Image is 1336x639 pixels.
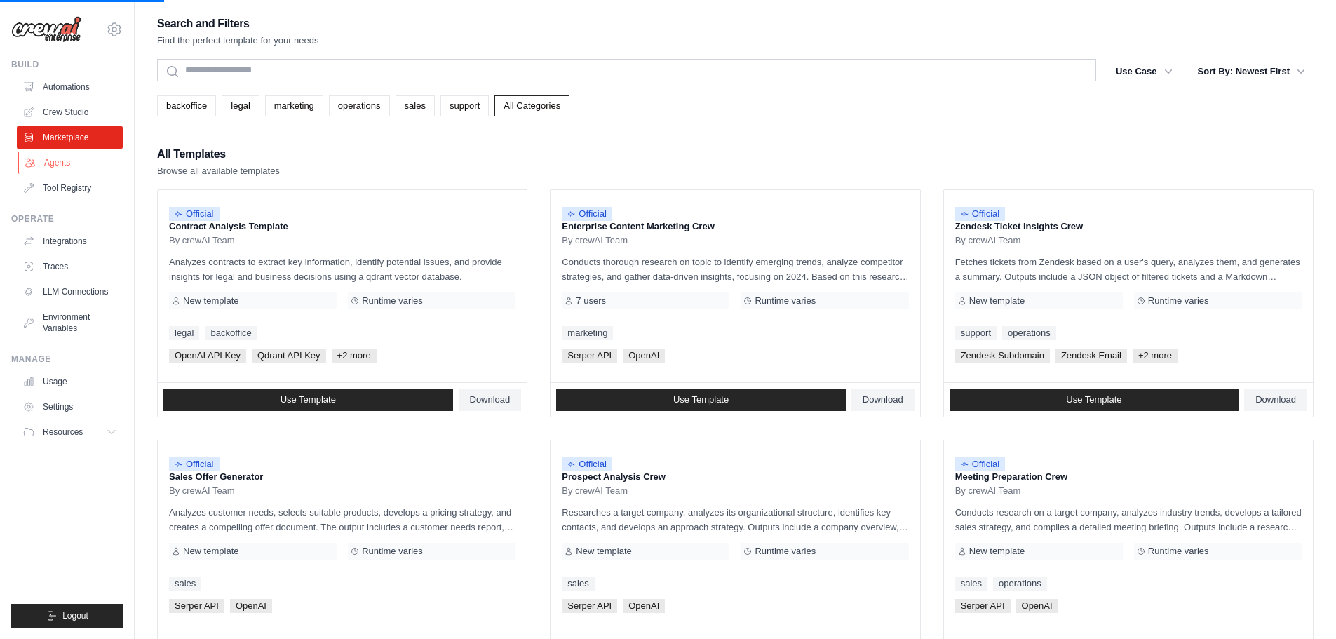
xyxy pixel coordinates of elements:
[562,505,908,534] p: Researches a target company, analyzes its organizational structure, identifies key contacts, and ...
[851,389,915,411] a: Download
[955,255,1302,284] p: Fetches tickets from Zendesk based on a user's query, analyzes them, and generates a summary. Out...
[169,222,515,232] p: Contract Analysis Template
[623,349,665,363] span: OpenAI
[863,394,903,405] span: Download
[169,472,515,483] p: Sales Offer Generator
[955,505,1302,534] p: Conducts research on a target company, analyzes industry trends, develops a tailored sales strate...
[183,295,238,307] span: New template
[955,222,1302,232] p: Zendesk Ticket Insights Crew
[1255,394,1296,405] span: Download
[17,421,123,443] button: Resources
[157,95,216,116] a: backoffice
[329,95,390,116] a: operations
[562,235,628,246] span: By crewAI Team
[362,546,423,557] span: Runtime varies
[362,295,423,307] span: Runtime varies
[17,126,123,149] a: Marketplace
[1066,394,1121,405] span: Use Template
[17,306,123,339] a: Environment Variables
[169,505,515,534] p: Analyzes customer needs, selects suitable products, develops a pricing strategy, and creates a co...
[1002,326,1056,340] a: operations
[11,604,123,628] button: Logout
[1016,599,1058,613] span: OpenAI
[17,101,123,123] a: Crew Studio
[1244,389,1307,411] a: Download
[955,457,1006,471] span: Official
[562,222,908,232] p: Enterprise Content Marketing Crew
[222,95,259,116] a: legal
[1148,546,1209,557] span: Runtime varies
[1055,349,1127,363] span: Zendesk Email
[17,177,123,199] a: Tool Registry
[1189,59,1314,84] button: Sort By: Newest First
[11,354,123,365] div: Manage
[562,349,617,363] span: Serper API
[169,577,201,591] a: sales
[1148,295,1209,307] span: Runtime varies
[252,349,326,363] span: Qdrant API Key
[157,164,280,178] p: Browse all available templates
[562,457,612,471] span: Official
[169,326,199,340] a: legal
[562,207,612,221] span: Official
[11,16,81,43] img: Logo
[169,207,220,221] span: Official
[955,235,1021,246] span: By crewAI Team
[17,255,123,278] a: Traces
[955,207,1006,221] span: Official
[205,326,257,340] a: backoffice
[562,485,628,497] span: By crewAI Team
[169,457,220,471] span: Official
[11,59,123,70] div: Build
[157,144,280,164] h2: All Templates
[955,472,1302,483] p: Meeting Preparation Crew
[281,394,336,405] span: Use Template
[169,235,235,246] span: By crewAI Team
[494,95,569,116] a: All Categories
[955,485,1021,497] span: By crewAI Team
[396,95,435,116] a: sales
[955,599,1011,613] span: Serper API
[955,326,997,340] a: support
[169,349,246,363] span: OpenAI API Key
[230,599,272,613] span: OpenAI
[623,599,665,613] span: OpenAI
[576,546,631,557] span: New template
[755,295,816,307] span: Runtime varies
[1133,349,1178,363] span: +2 more
[993,577,1047,591] a: operations
[157,14,319,34] h2: Search and Filters
[157,34,319,48] p: Find the perfect template for your needs
[459,389,522,411] a: Download
[562,255,908,284] p: Conducts thorough research on topic to identify emerging trends, analyze competitor strategies, a...
[169,255,515,284] p: Analyzes contracts to extract key information, identify potential issues, and provide insights fo...
[17,230,123,253] a: Integrations
[183,546,238,557] span: New template
[163,389,453,411] a: Use Template
[562,577,594,591] a: sales
[1107,59,1181,84] button: Use Case
[562,599,617,613] span: Serper API
[673,394,729,405] span: Use Template
[950,389,1239,411] a: Use Template
[440,95,489,116] a: support
[17,76,123,98] a: Automations
[169,599,224,613] span: Serper API
[755,546,816,557] span: Runtime varies
[17,281,123,303] a: LLM Connections
[955,349,1050,363] span: Zendesk Subdomain
[955,577,987,591] a: sales
[11,213,123,224] div: Operate
[169,485,235,497] span: By crewAI Team
[470,394,511,405] span: Download
[556,389,846,411] a: Use Template
[17,370,123,393] a: Usage
[62,610,88,621] span: Logout
[265,95,323,116] a: marketing
[576,295,606,307] span: 7 users
[969,295,1025,307] span: New template
[18,152,124,174] a: Agents
[562,326,613,340] a: marketing
[17,396,123,418] a: Settings
[332,349,377,363] span: +2 more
